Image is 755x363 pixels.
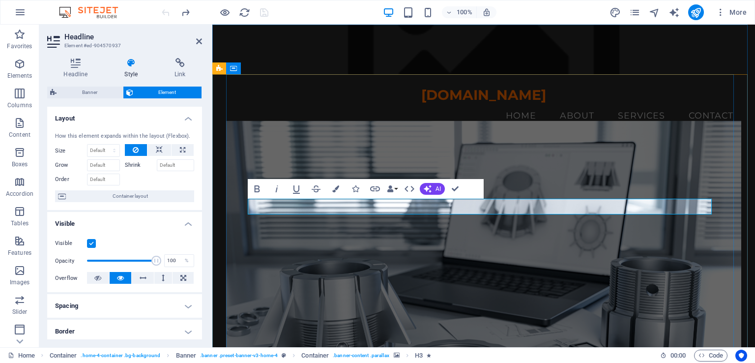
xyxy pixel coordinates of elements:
div: How this element expands within the layout (Flexbox). [55,132,194,141]
span: Click to select. Double-click to edit [301,350,329,362]
p: Boxes [12,160,28,168]
button: Colors [326,179,345,199]
button: publish [688,4,704,20]
span: Click to select. Double-click to edit [176,350,197,362]
h4: Border [47,320,202,343]
button: redo [179,6,191,18]
p: Slider [12,308,28,316]
button: Container layout [55,190,194,202]
p: Features [8,249,31,257]
span: . home-4-container .bg-background [81,350,160,362]
span: Click to select. Double-click to edit [50,350,77,362]
p: Content [9,131,30,139]
input: Default [157,159,195,171]
p: Tables [11,219,29,227]
span: More [716,7,747,17]
label: Grow [55,159,87,171]
h2: Headline [64,32,202,41]
button: Confirm (Ctrl+⏎) [446,179,465,199]
div: % [180,255,194,267]
nav: breadcrumb [50,350,431,362]
button: design [610,6,621,18]
button: Element [123,87,202,98]
button: Code [694,350,727,362]
button: text_generator [668,6,680,18]
h4: Spacing [47,294,202,318]
span: Banner [59,87,120,98]
button: navigator [649,6,661,18]
span: Container layout [69,190,191,202]
i: Pages (Ctrl+Alt+S) [629,7,640,18]
button: Link [366,179,384,199]
h4: Link [158,58,202,79]
span: Click to select. Double-click to edit [415,350,423,362]
span: 00 00 [670,350,686,362]
button: pages [629,6,641,18]
i: Element contains an animation [427,353,431,358]
button: Icons [346,179,365,199]
p: Accordion [6,190,33,198]
h4: Visible [47,212,202,230]
img: Editor Logo [57,6,130,18]
button: Data Bindings [385,179,399,199]
button: Underline (Ctrl+U) [287,179,306,199]
button: Bold (Ctrl+B) [248,179,266,199]
h6: 100% [457,6,472,18]
p: Images [10,278,30,286]
button: More [712,4,751,20]
a: Click to cancel selection. Double-click to open Pages [8,350,35,362]
span: : [677,352,679,359]
i: Design (Ctrl+Alt+Y) [610,7,621,18]
i: On resize automatically adjust zoom level to fit chosen device. [482,8,491,17]
h4: Layout [47,107,202,124]
button: reload [238,6,250,18]
p: Favorites [7,42,32,50]
i: Publish [690,7,701,18]
label: Opacity [55,258,87,264]
label: Visible [55,238,87,249]
span: . banner .preset-banner-v3-home-4 [200,350,278,362]
i: Redo: Move elements (Ctrl+Y, ⌘+Y) [180,7,191,18]
span: Element [136,87,199,98]
h4: Headline [47,58,108,79]
i: This element is a customizable preset [282,353,286,358]
p: Elements [7,72,32,80]
span: Code [698,350,723,362]
button: 100% [442,6,477,18]
h3: Element #ed-904570937 [64,41,182,50]
button: Italic (Ctrl+I) [267,179,286,199]
label: Order [55,174,87,185]
label: Shrink [125,159,157,171]
button: AI [420,183,445,195]
h6: Session time [660,350,686,362]
label: Overflow [55,272,87,284]
button: Strikethrough [307,179,325,199]
i: AI Writer [668,7,680,18]
label: Size [55,148,87,153]
input: Default [87,159,120,171]
input: Default [87,174,120,185]
span: . banner-content .parallax [333,350,389,362]
h4: Style [108,58,158,79]
span: AI [436,186,441,192]
button: HTML [400,179,419,199]
button: Usercentrics [735,350,747,362]
i: This element contains a background [394,353,400,358]
button: Banner [47,87,123,98]
p: Columns [7,101,32,109]
i: Navigator [649,7,660,18]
